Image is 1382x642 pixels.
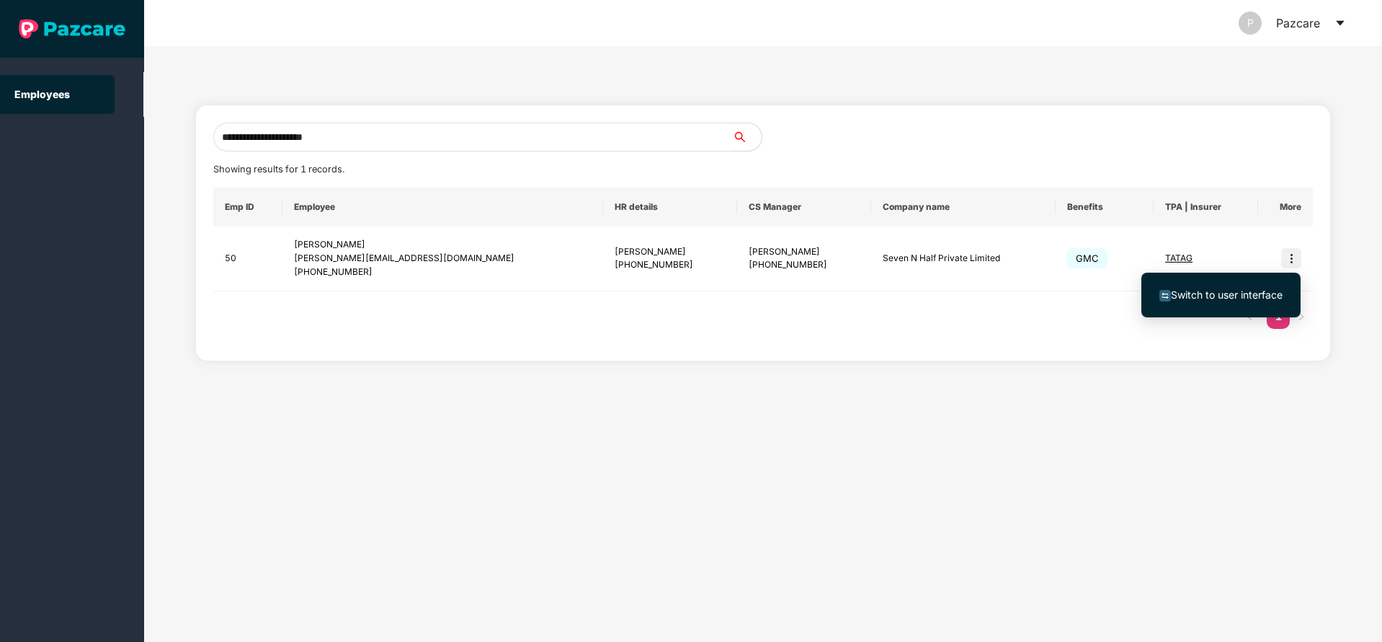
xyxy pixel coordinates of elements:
[213,227,282,291] td: 50
[615,258,726,272] div: [PHONE_NUMBER]
[749,258,860,272] div: [PHONE_NUMBER]
[603,188,737,227] th: HR details
[294,265,592,279] div: [PHONE_NUMBER]
[1290,306,1313,329] button: right
[1154,188,1258,227] th: TPA | Insurer
[1165,252,1192,263] span: TATAG
[213,164,344,175] span: Showing results for 1 records.
[1258,188,1313,227] th: More
[1056,188,1154,227] th: Benefits
[871,188,1056,227] th: Company name
[615,245,726,259] div: [PERSON_NAME]
[732,131,762,143] span: search
[1247,12,1254,35] span: P
[1290,306,1313,329] li: Next Page
[871,227,1056,291] td: Seven N Half Private Limited
[1171,289,1283,301] span: Switch to user interface
[294,252,592,265] div: [PERSON_NAME][EMAIL_ADDRESS][DOMAIN_NAME]
[737,188,871,227] th: CS Manager
[1334,17,1346,29] span: caret-down
[1281,248,1301,268] img: icon
[1159,290,1171,302] img: svg+xml;base64,PHN2ZyB4bWxucz0iaHR0cDovL3d3dy53My5vcmcvMjAwMC9zdmciIHdpZHRoPSIxNiIgaGVpZ2h0PSIxNi...
[294,238,592,252] div: [PERSON_NAME]
[282,188,603,227] th: Employee
[1067,248,1107,268] span: GMC
[213,188,282,227] th: Emp ID
[14,88,70,100] a: Employees
[749,245,860,259] div: [PERSON_NAME]
[732,123,762,151] button: search
[1297,312,1306,321] span: right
